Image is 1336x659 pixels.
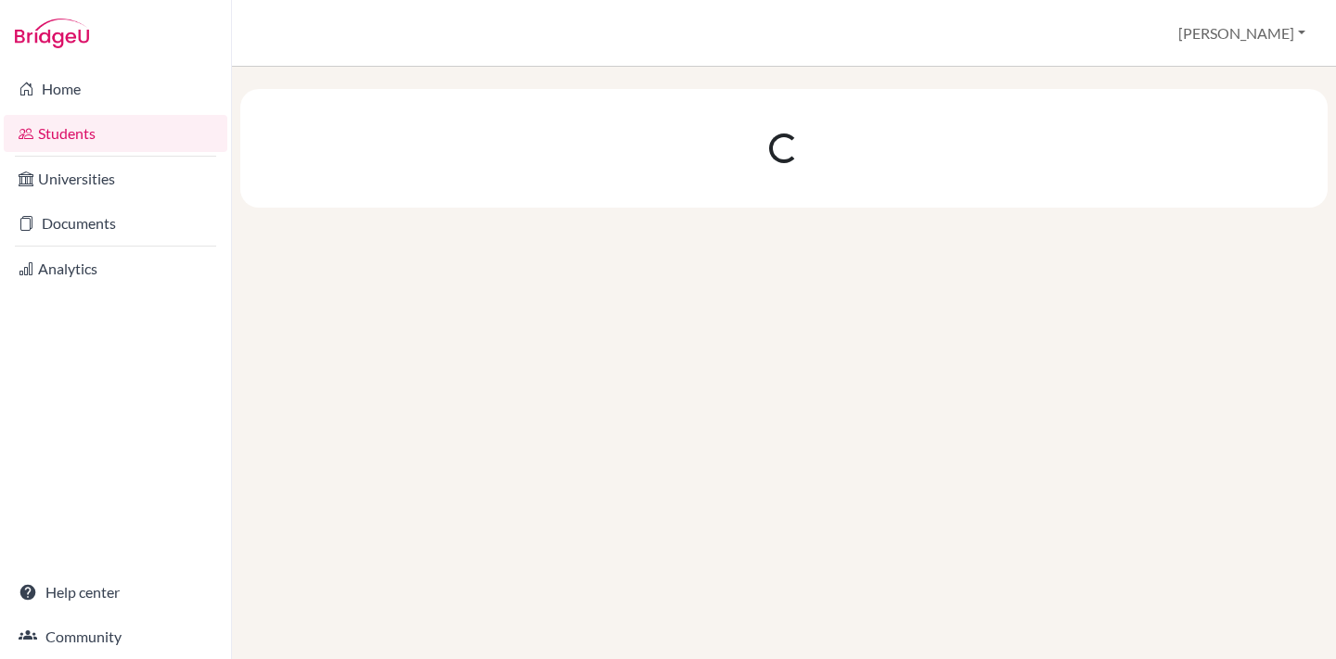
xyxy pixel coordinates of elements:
a: Community [4,618,227,655]
a: Students [4,115,227,152]
a: Analytics [4,250,227,287]
button: [PERSON_NAME] [1170,16,1314,51]
a: Home [4,70,227,108]
img: Bridge-U [15,19,89,48]
a: Universities [4,160,227,197]
a: Documents [4,205,227,242]
a: Help center [4,574,227,611]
